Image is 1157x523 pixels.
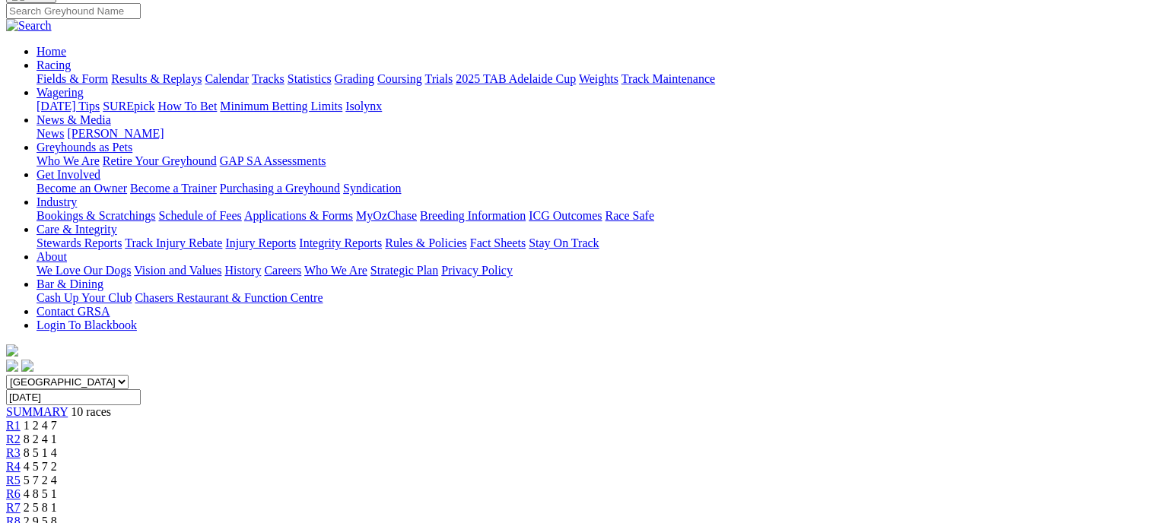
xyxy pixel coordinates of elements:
a: Bookings & Scratchings [37,209,155,222]
a: R4 [6,460,21,473]
a: Become an Owner [37,182,127,195]
span: 5 7 2 4 [24,474,57,487]
a: R3 [6,446,21,459]
a: News [37,127,64,140]
a: Coursing [377,72,422,85]
a: Breeding Information [420,209,526,222]
a: GAP SA Assessments [220,154,326,167]
img: Search [6,19,52,33]
img: twitter.svg [21,360,33,372]
div: Bar & Dining [37,291,1151,305]
a: Fact Sheets [470,236,526,249]
a: Industry [37,195,77,208]
a: Who We Are [37,154,100,167]
div: Industry [37,209,1151,223]
a: Tracks [252,72,284,85]
a: R7 [6,501,21,514]
img: facebook.svg [6,360,18,372]
a: Wagering [37,86,84,99]
a: Vision and Values [134,264,221,277]
a: Login To Blackbook [37,319,137,331]
a: Become a Trainer [130,182,217,195]
div: Wagering [37,100,1151,113]
a: Statistics [288,72,332,85]
div: Racing [37,72,1151,86]
a: R6 [6,487,21,500]
a: [DATE] Tips [37,100,100,113]
a: Who We Are [304,264,367,277]
a: Integrity Reports [299,236,382,249]
a: Rules & Policies [385,236,467,249]
a: R5 [6,474,21,487]
a: R1 [6,419,21,432]
a: Weights [579,72,618,85]
img: logo-grsa-white.png [6,344,18,357]
div: News & Media [37,127,1151,141]
span: 10 races [71,405,111,418]
a: Applications & Forms [244,209,353,222]
div: Greyhounds as Pets [37,154,1151,168]
a: Cash Up Your Club [37,291,132,304]
div: Care & Integrity [37,236,1151,250]
a: Race Safe [605,209,653,222]
a: Home [37,45,66,58]
a: Careers [264,264,301,277]
a: Fields & Form [37,72,108,85]
a: Privacy Policy [441,264,513,277]
span: 4 5 7 2 [24,460,57,473]
a: About [37,250,67,263]
a: News & Media [37,113,111,126]
span: 4 8 5 1 [24,487,57,500]
a: Schedule of Fees [158,209,241,222]
span: 8 5 1 4 [24,446,57,459]
a: How To Bet [158,100,218,113]
a: Purchasing a Greyhound [220,182,340,195]
a: R2 [6,433,21,445]
div: Get Involved [37,182,1151,195]
a: Chasers Restaurant & Function Centre [135,291,323,304]
a: History [224,264,261,277]
a: Track Maintenance [621,72,715,85]
a: Bar & Dining [37,277,103,290]
span: 1 2 4 7 [24,419,57,432]
a: Results & Replays [111,72,202,85]
a: Retire Your Greyhound [103,154,217,167]
a: Care & Integrity [37,223,117,236]
a: Trials [424,72,453,85]
span: 2 5 8 1 [24,501,57,514]
a: Stewards Reports [37,236,122,249]
a: Syndication [343,182,401,195]
a: Calendar [205,72,249,85]
a: Contact GRSA [37,305,110,318]
input: Search [6,3,141,19]
a: Isolynx [345,100,382,113]
a: Injury Reports [225,236,296,249]
a: SUREpick [103,100,154,113]
input: Select date [6,389,141,405]
a: Grading [335,72,374,85]
a: Minimum Betting Limits [220,100,342,113]
a: ICG Outcomes [529,209,602,222]
a: Greyhounds as Pets [37,141,132,154]
a: We Love Our Dogs [37,264,131,277]
a: Get Involved [37,168,100,181]
span: 8 2 4 1 [24,433,57,445]
div: About [37,264,1151,277]
a: Racing [37,59,71,71]
a: SUMMARY [6,405,68,418]
a: [PERSON_NAME] [67,127,164,140]
a: Track Injury Rebate [125,236,222,249]
a: Stay On Track [529,236,599,249]
a: 2025 TAB Adelaide Cup [456,72,576,85]
a: Strategic Plan [370,264,438,277]
a: MyOzChase [356,209,417,222]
